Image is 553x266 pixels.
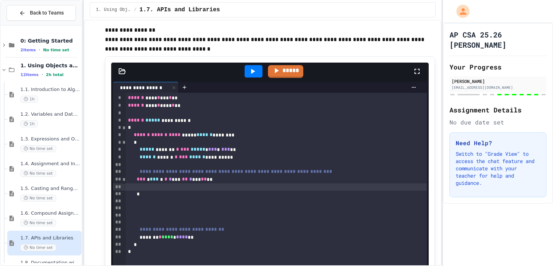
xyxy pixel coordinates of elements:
div: [EMAIL_ADDRESS][DOMAIN_NAME] [452,85,544,90]
h2: Assignment Details [449,105,546,115]
span: 1h [20,120,38,127]
span: 1. Using Objects and Methods [96,7,131,13]
span: No time set [20,195,56,202]
span: 1.1. Introduction to Algorithms, Programming, and Compilers [20,87,80,93]
span: 1.8. Documentation with Comments and Preconditions [20,260,80,266]
span: No time set [43,48,69,52]
button: Back to Teams [7,5,76,21]
span: 1.4. Assignment and Input [20,161,80,167]
span: 1. Using Objects and Methods [20,62,80,69]
span: Back to Teams [30,9,64,17]
span: 2 items [20,48,36,52]
p: Switch to "Grade View" to access the chat feature and communicate with your teacher for help and ... [456,150,540,187]
span: 0: Getting Started [20,37,80,44]
span: No time set [20,145,56,152]
span: No time set [20,244,56,251]
span: 1.3. Expressions and Output [New] [20,136,80,142]
span: 1h [20,96,38,103]
span: 1.2. Variables and Data Types [20,111,80,118]
h1: AP CSA 25.26 [PERSON_NAME] [449,29,546,50]
span: 12 items [20,72,39,77]
div: No due date set [449,118,546,127]
span: 1.7. APIs and Libraries [140,5,220,14]
h3: Need Help? [456,139,540,147]
span: 1.6. Compound Assignment Operators [20,210,80,217]
span: • [42,72,43,78]
h2: Your Progress [449,62,546,72]
span: No time set [20,219,56,226]
div: [PERSON_NAME] [452,78,544,84]
span: 1.7. APIs and Libraries [20,235,80,241]
span: 2h total [46,72,64,77]
span: 1.5. Casting and Ranges of Values [20,186,80,192]
span: No time set [20,170,56,177]
span: • [39,47,40,53]
div: My Account [449,3,471,20]
span: / [134,7,136,13]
